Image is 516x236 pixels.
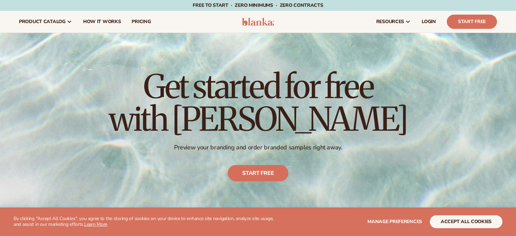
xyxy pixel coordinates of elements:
[193,2,323,8] span: Free to start · ZERO minimums · ZERO contracts
[376,19,404,24] span: resources
[447,15,497,29] a: Start Free
[14,11,78,33] a: product catalog
[228,165,288,182] a: Start free
[109,70,407,135] h1: Get started for free with [PERSON_NAME]
[416,11,441,33] a: LOGIN
[126,11,156,33] a: pricing
[14,216,281,228] p: By clicking "Accept All Cookies", you agree to the storing of cookies on your device to enhance s...
[132,19,151,24] span: pricing
[367,218,422,225] span: Manage preferences
[430,215,502,228] button: accept all cookies
[242,18,274,26] img: logo
[422,19,436,24] span: LOGIN
[84,221,107,228] a: Learn More
[19,19,65,24] span: product catalog
[83,19,121,24] span: How It Works
[109,144,407,151] p: Preview your branding and order branded samples right away.
[367,215,422,228] button: Manage preferences
[78,11,127,33] a: How It Works
[371,11,416,33] a: resources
